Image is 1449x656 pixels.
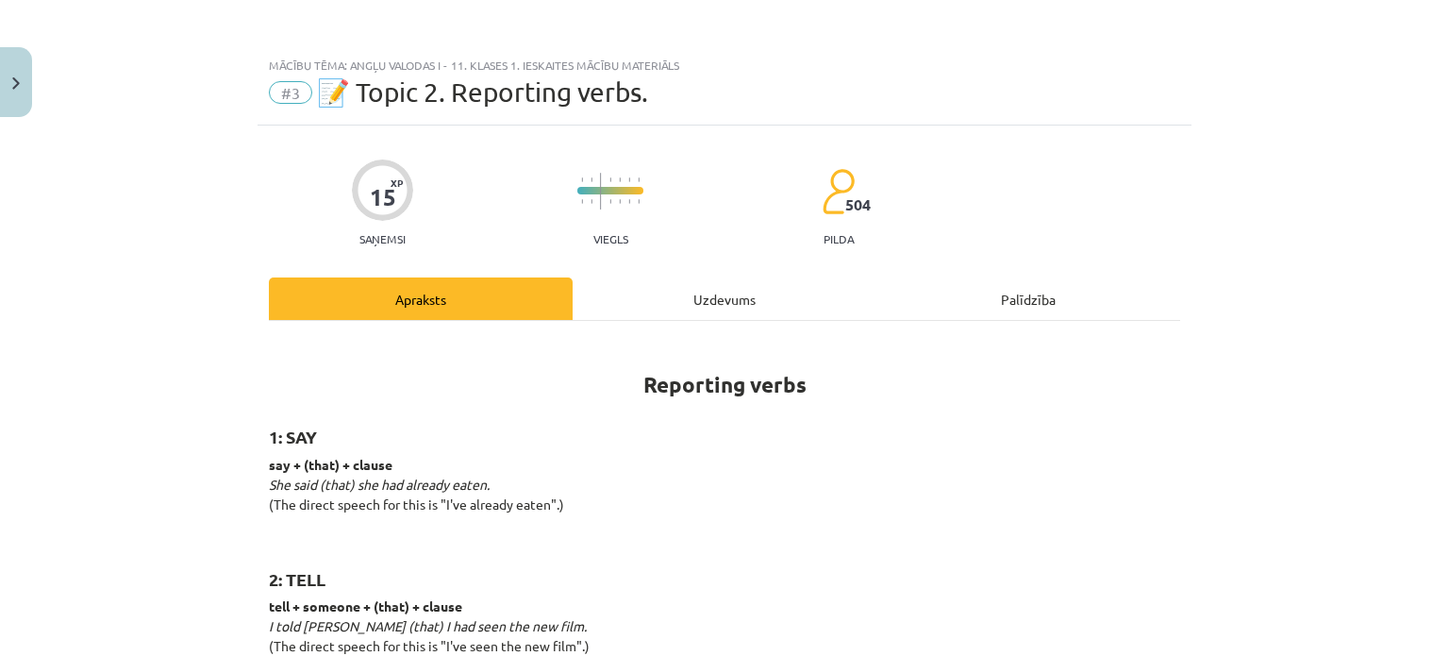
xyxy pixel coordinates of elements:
div: 15 [370,184,396,210]
img: icon-short-line-57e1e144782c952c97e751825c79c345078a6d821885a25fce030b3d8c18986b.svg [609,199,611,204]
p: (The direct speech for this is "I've seen the new film".) [269,597,1180,656]
img: icon-short-line-57e1e144782c952c97e751825c79c345078a6d821885a25fce030b3d8c18986b.svg [628,199,630,204]
img: students-c634bb4e5e11cddfef0936a35e636f08e4e9abd3cc4e673bd6f9a4125e45ecb1.svg [822,168,855,215]
div: Apraksts [269,278,573,320]
img: icon-short-line-57e1e144782c952c97e751825c79c345078a6d821885a25fce030b3d8c18986b.svg [591,177,592,182]
img: icon-short-line-57e1e144782c952c97e751825c79c345078a6d821885a25fce030b3d8c18986b.svg [628,177,630,182]
span: 📝 Topic 2. Reporting verbs. [317,76,648,108]
em: I told [PERSON_NAME] (that) I had seen the new film. [269,617,587,634]
div: Palīdzība [876,278,1180,320]
em: She said (that) she had already eaten. [269,476,490,493]
span: 504 [845,196,871,213]
img: icon-short-line-57e1e144782c952c97e751825c79c345078a6d821885a25fce030b3d8c18986b.svg [581,199,583,204]
strong: Reporting verbs [643,371,807,398]
p: (The direct speech for this is "I've already eaten".) [269,455,1180,534]
div: Mācību tēma: Angļu valodas i - 11. klases 1. ieskaites mācību materiāls [269,59,1180,72]
img: icon-short-line-57e1e144782c952c97e751825c79c345078a6d821885a25fce030b3d8c18986b.svg [638,177,640,182]
p: Saņemsi [352,232,413,245]
strong: 1: SAY [269,426,317,447]
strong: 2: TELL [269,568,325,590]
strong: tell + someone + (that) + clause [269,597,462,614]
img: icon-short-line-57e1e144782c952c97e751825c79c345078a6d821885a25fce030b3d8c18986b.svg [619,177,621,182]
p: Viegls [593,232,628,245]
img: icon-short-line-57e1e144782c952c97e751825c79c345078a6d821885a25fce030b3d8c18986b.svg [619,199,621,204]
span: XP [391,177,403,188]
p: pilda [824,232,854,245]
img: icon-close-lesson-0947bae3869378f0d4975bcd49f059093ad1ed9edebbc8119c70593378902aed.svg [12,77,20,90]
img: icon-short-line-57e1e144782c952c97e751825c79c345078a6d821885a25fce030b3d8c18986b.svg [591,199,592,204]
img: icon-short-line-57e1e144782c952c97e751825c79c345078a6d821885a25fce030b3d8c18986b.svg [609,177,611,182]
div: Uzdevums [573,278,876,320]
img: icon-long-line-d9ea69661e0d244f92f715978eff75569469978d946b2353a9bb055b3ed8787d.svg [600,173,602,210]
span: #3 [269,81,312,104]
img: icon-short-line-57e1e144782c952c97e751825c79c345078a6d821885a25fce030b3d8c18986b.svg [638,199,640,204]
strong: say + (that) + clause [269,456,392,473]
img: icon-short-line-57e1e144782c952c97e751825c79c345078a6d821885a25fce030b3d8c18986b.svg [581,177,583,182]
